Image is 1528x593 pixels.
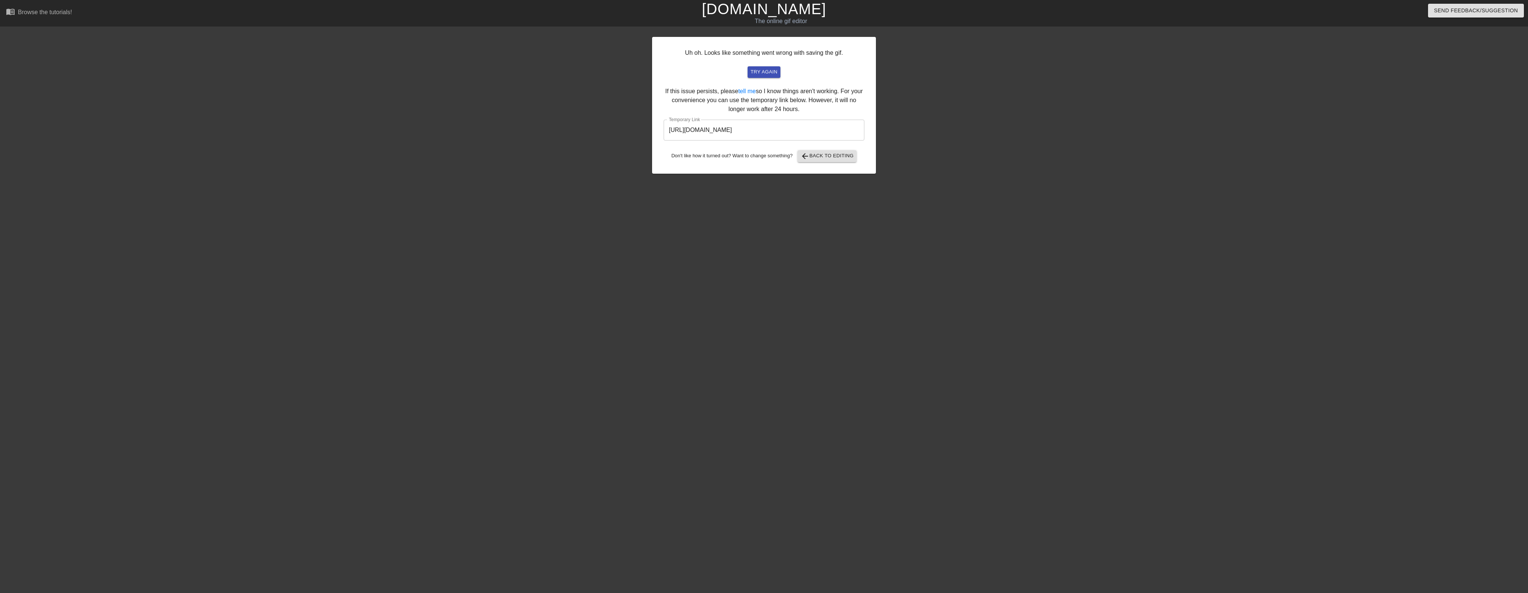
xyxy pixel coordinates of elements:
[738,88,756,94] a: tell me
[751,68,777,76] span: try again
[798,150,857,162] button: Back to Editing
[1428,4,1524,18] button: Send Feedback/Suggestion
[18,9,72,15] div: Browse the tutorials!
[652,37,876,174] div: Uh oh. Looks like something went wrong with saving the gif. If this issue persists, please so I k...
[748,66,780,78] button: try again
[664,150,864,162] div: Don't like how it turned out? Want to change something?
[6,7,15,16] span: menu_book
[664,120,864,141] input: bare
[513,17,1049,26] div: The online gif editor
[702,1,826,17] a: [DOMAIN_NAME]
[801,152,810,161] span: arrow_back
[1434,6,1518,15] span: Send Feedback/Suggestion
[801,152,854,161] span: Back to Editing
[6,7,72,19] a: Browse the tutorials!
